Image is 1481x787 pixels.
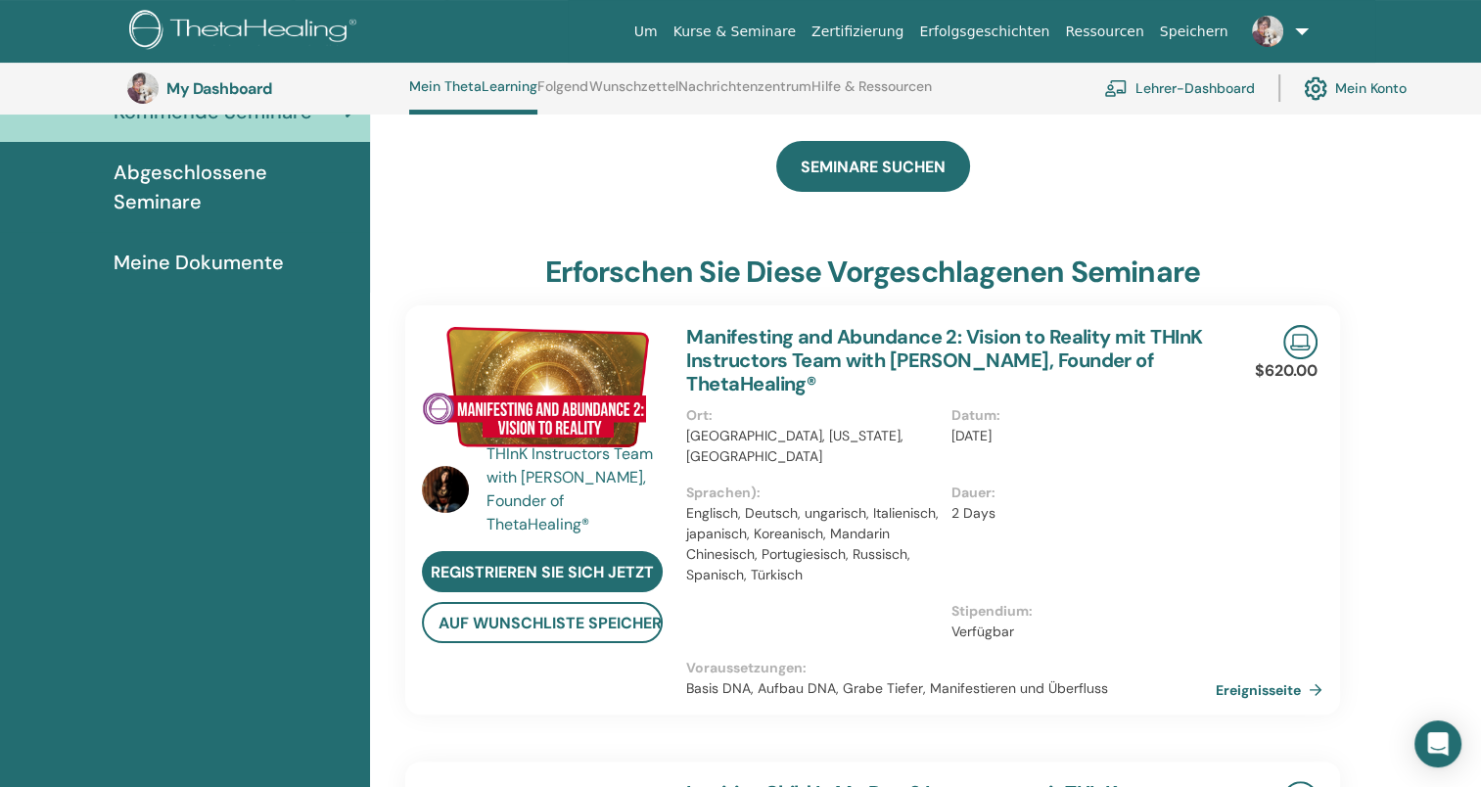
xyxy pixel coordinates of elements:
[801,157,946,177] span: SEMINARE SUCHEN
[811,78,932,110] a: Hilfe & Ressourcen
[951,622,1204,642] p: Verfügbar
[1104,67,1255,110] a: Lehrer-Dashboard
[686,483,939,503] p: Sprachen) :
[166,79,362,98] h3: My Dashboard
[951,405,1204,426] p: Datum :
[1057,14,1151,50] a: Ressourcen
[114,248,284,277] span: Meine Dokumente
[1252,16,1283,47] img: default.jpg
[1104,79,1128,97] img: chalkboard-teacher.svg
[545,255,1200,290] h3: Erforschen Sie diese vorgeschlagenen Seminare
[1255,359,1318,383] p: $620.00
[422,551,663,592] a: Registrieren Sie sich jetzt
[686,658,1216,678] p: Voraussetzungen :
[486,442,668,536] a: THInK Instructors Team with [PERSON_NAME], Founder of ThetaHealing®
[114,158,354,216] span: Abgeschlossene Seminare
[1216,675,1330,705] a: Ereignisseite
[589,78,678,110] a: Wunschzettel
[422,325,663,448] img: Manifesting and Abundance 2: Vision to Reality
[686,503,939,585] p: Englisch, Deutsch, ungarisch, Italienisch, japanisch, Koreanisch, Mandarin Chinesisch, Portugiesi...
[776,141,970,192] a: SEMINARE SUCHEN
[951,503,1204,524] p: 2 Days
[1414,720,1461,767] div: Open Intercom Messenger
[1304,71,1327,105] img: cog.svg
[537,78,588,110] a: Folgend
[127,72,159,104] img: default.jpg
[951,483,1204,503] p: Dauer :
[1152,14,1236,50] a: Speichern
[129,10,363,54] img: logo.png
[626,14,666,50] a: Um
[911,14,1057,50] a: Erfolgsgeschichten
[951,426,1204,446] p: [DATE]
[686,405,939,426] p: Ort :
[686,678,1216,699] p: Basis DNA, Aufbau DNA, Grabe Tiefer, Manifestieren und Überfluss
[422,602,663,643] button: auf Wunschliste speichern
[686,426,939,467] p: [GEOGRAPHIC_DATA], [US_STATE], [GEOGRAPHIC_DATA]
[1283,325,1318,359] img: Live Online Seminar
[422,466,469,513] img: default.jpg
[951,601,1204,622] p: Stipendium :
[431,562,654,582] span: Registrieren Sie sich jetzt
[1304,67,1407,110] a: Mein Konto
[666,14,804,50] a: Kurse & Seminare
[804,14,911,50] a: Zertifizierung
[678,78,811,110] a: Nachrichtenzentrum
[409,78,537,115] a: Mein ThetaLearning
[686,324,1202,396] a: Manifesting and Abundance 2: Vision to Reality mit THInK Instructors Team with [PERSON_NAME], Fou...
